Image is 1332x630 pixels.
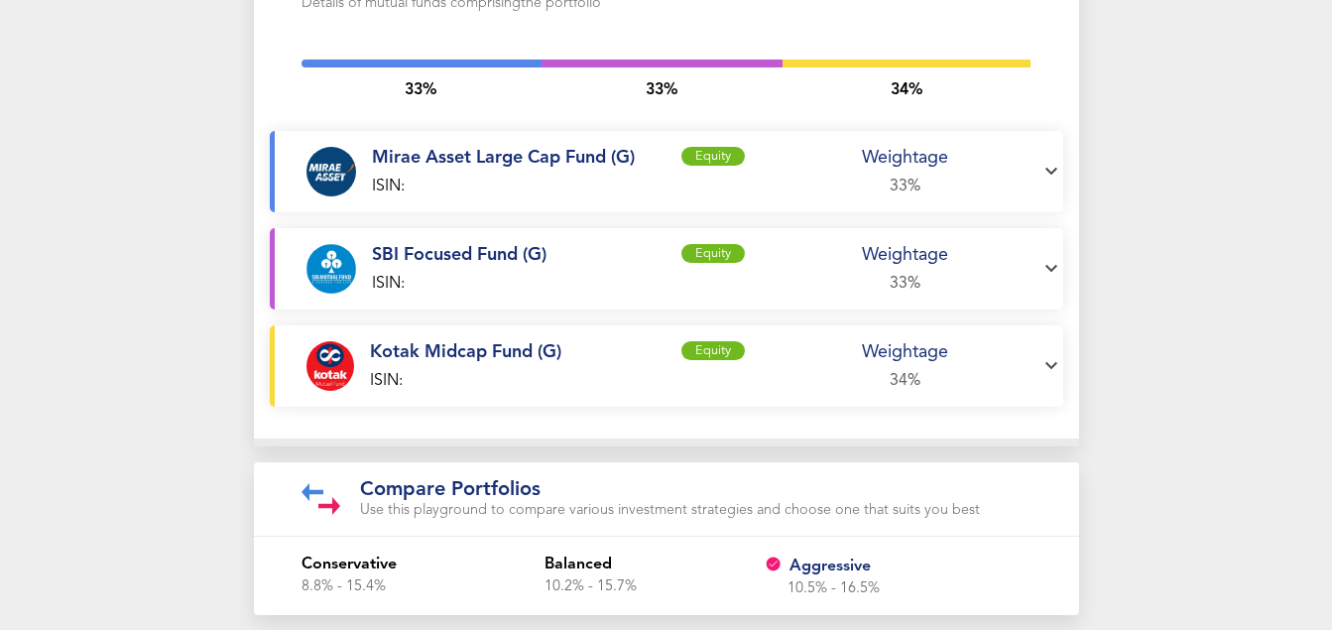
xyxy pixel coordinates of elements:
[787,553,1030,578] p: aggressive
[372,275,758,294] p: ISIN:
[681,244,745,263] div: Equity
[372,244,669,266] p: SBI Focused Fund (G)
[306,244,356,294] img: sbi.png
[646,81,678,100] span: 33 %
[856,147,955,169] p: Weightage
[681,147,745,166] div: Equity
[545,554,787,576] p: balanced
[370,372,758,391] p: ISIN:
[545,576,787,597] p: 10.2% - 15.7%
[891,81,923,100] span: 34 %
[787,578,1030,599] p: 10.5% - 16.5%
[306,341,354,391] img: kotak.png
[306,147,356,196] img: mirae.png
[681,341,745,360] div: Equity
[360,478,980,502] h1: Compare Portfolios
[302,554,545,576] p: conservative
[856,244,955,266] p: Weightage
[370,341,669,363] p: Kotak Midcap Fund (G)
[372,147,669,169] p: Mirae Asset Large Cap Fund (G)
[856,275,955,294] p: 33%
[360,502,980,520] p: Use this playground to compare various investment strategies and choose one that suits you best
[856,372,955,391] p: 34%
[856,341,955,363] p: Weightage
[405,81,437,100] span: 33 %
[302,576,545,597] p: 8.8% - 15.4%
[372,178,758,196] p: ISIN:
[856,178,955,196] p: 33%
